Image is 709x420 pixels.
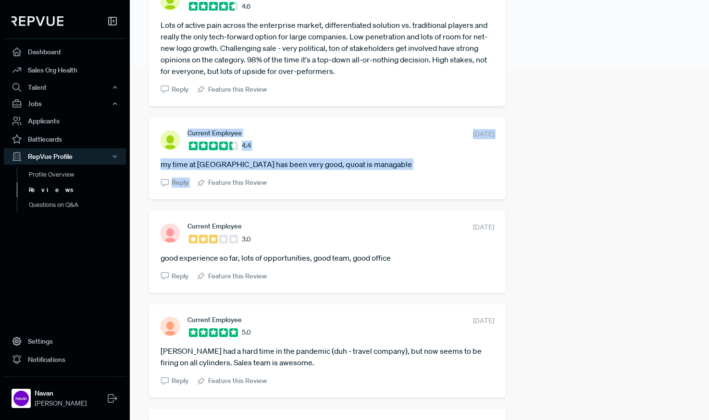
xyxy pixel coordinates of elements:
[4,332,126,350] a: Settings
[161,19,494,77] article: Lots of active pain across the enterprise market, differentiated solution vs. traditional players...
[242,327,251,337] span: 5.0
[13,391,29,406] img: Navan
[187,222,242,230] span: Current Employee
[172,178,188,188] span: Reply
[12,16,63,26] img: RepVue
[473,316,494,326] span: [DATE]
[35,388,87,398] strong: Navan
[208,178,267,188] span: Feature this Review
[172,84,188,95] span: Reply
[4,96,126,112] button: Jobs
[187,129,242,137] span: Current Employee
[4,43,126,61] a: Dashboard
[4,376,126,412] a: NavanNavan[PERSON_NAME]
[161,158,494,170] article: my time at [GEOGRAPHIC_DATA] has been very good, quoat is managable
[17,182,139,198] a: Reviews
[4,112,126,130] a: Applicants
[208,376,267,386] span: Feature this Review
[35,398,87,408] span: [PERSON_NAME]
[208,84,267,95] span: Feature this Review
[4,130,126,148] a: Battlecards
[4,61,126,79] a: Sales Org Health
[172,376,188,386] span: Reply
[161,345,494,368] article: [PERSON_NAME] had a hard time in the pandemic (duh - travel company), but now seems to be firing ...
[172,271,188,281] span: Reply
[187,316,242,324] span: Current Employee
[242,234,251,244] span: 3.0
[4,148,126,165] button: RepVue Profile
[242,141,251,151] span: 4.4
[473,222,494,232] span: [DATE]
[4,79,126,96] button: Talent
[208,271,267,281] span: Feature this Review
[17,197,139,213] a: Questions on Q&A
[242,1,250,12] span: 4.6
[473,129,494,139] span: [DATE]
[17,167,139,182] a: Profile Overview
[161,252,494,264] article: good experience so far, lots of opportunities, good team, good office
[4,350,126,369] a: Notifications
